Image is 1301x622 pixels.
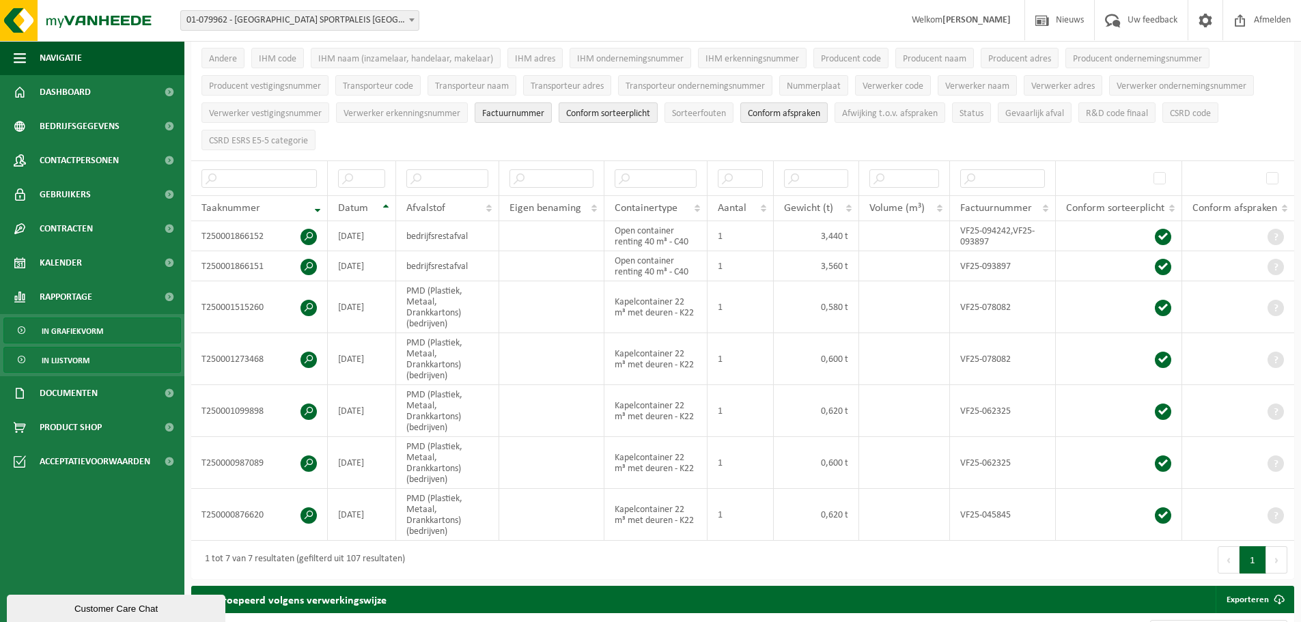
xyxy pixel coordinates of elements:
[559,102,658,123] button: Conform sorteerplicht : Activate to sort
[615,203,677,214] span: Containertype
[774,437,859,489] td: 0,600 t
[482,109,544,119] span: Factuurnummer
[1117,81,1246,91] span: Verwerker ondernemingsnummer
[945,81,1009,91] span: Verwerker naam
[708,437,774,489] td: 1
[396,385,499,437] td: PMD (Plastiek, Metaal, Drankkartons) (bedrijven)
[981,48,1059,68] button: Producent adresProducent adres: Activate to sort
[774,221,859,251] td: 3,440 t
[604,333,708,385] td: Kapelcontainer 22 m³ met deuren - K22
[3,317,181,343] a: In grafiekvorm
[523,75,611,96] button: Transporteur adresTransporteur adres: Activate to sort
[531,81,604,91] span: Transporteur adres
[40,444,150,479] span: Acceptatievoorwaarden
[40,178,91,212] span: Gebruikers
[708,251,774,281] td: 1
[748,109,820,119] span: Conform afspraken
[191,333,328,385] td: T250001273468
[251,48,304,68] button: IHM codeIHM code: Activate to sort
[335,75,421,96] button: Transporteur codeTransporteur code: Activate to sort
[672,109,726,119] span: Sorteerfouten
[787,81,841,91] span: Nummerplaat
[40,280,92,314] span: Rapportage
[343,81,413,91] span: Transporteur code
[328,437,396,489] td: [DATE]
[1216,586,1293,613] a: Exporteren
[201,48,244,68] button: AndereAndere: Activate to sort
[40,41,82,75] span: Navigatie
[42,318,103,344] span: In grafiekvorm
[626,81,765,91] span: Transporteur ondernemingsnummer
[988,54,1051,64] span: Producent adres
[191,586,400,612] h2: Gegroepeerd volgens verwerkingswijze
[396,489,499,541] td: PMD (Plastiek, Metaal, Drankkartons) (bedrijven)
[779,75,848,96] button: NummerplaatNummerplaat: Activate to sort
[328,489,396,541] td: [DATE]
[708,221,774,251] td: 1
[209,81,321,91] span: Producent vestigingsnummer
[813,48,889,68] button: Producent codeProducent code: Activate to sort
[604,385,708,437] td: Kapelcontainer 22 m³ met deuren - K22
[40,212,93,246] span: Contracten
[40,410,102,444] span: Product Shop
[774,489,859,541] td: 0,620 t
[201,75,328,96] button: Producent vestigingsnummerProducent vestigingsnummer: Activate to sort
[259,54,296,64] span: IHM code
[842,109,938,119] span: Afwijking t.o.v. afspraken
[950,251,1056,281] td: VF25-093897
[835,102,945,123] button: Afwijking t.o.v. afsprakenAfwijking t.o.v. afspraken: Activate to sort
[328,221,396,251] td: [DATE]
[708,333,774,385] td: 1
[318,54,493,64] span: IHM naam (inzamelaar, handelaar, makelaar)
[1005,109,1064,119] span: Gevaarlijk afval
[1266,546,1287,574] button: Next
[903,54,966,64] span: Producent naam
[1170,109,1211,119] span: CSRD code
[311,48,501,68] button: IHM naam (inzamelaar, handelaar, makelaar)IHM naam (inzamelaar, handelaar, makelaar): Activate to...
[181,11,419,30] span: 01-079962 - ANTWERPS SPORTPALEIS NV - MERKSEM
[1109,75,1254,96] button: Verwerker ondernemingsnummerVerwerker ondernemingsnummer: Activate to sort
[698,48,807,68] button: IHM erkenningsnummerIHM erkenningsnummer: Activate to sort
[1078,102,1156,123] button: R&D code finaalR&amp;D code finaal: Activate to sort
[604,281,708,333] td: Kapelcontainer 22 m³ met deuren - K22
[774,281,859,333] td: 0,580 t
[960,109,983,119] span: Status
[1162,102,1218,123] button: CSRD codeCSRD code: Activate to sort
[396,281,499,333] td: PMD (Plastiek, Metaal, Drankkartons) (bedrijven)
[344,109,460,119] span: Verwerker erkenningsnummer
[952,102,991,123] button: StatusStatus: Activate to sort
[950,221,1056,251] td: VF25-094242,VF25-093897
[406,203,445,214] span: Afvalstof
[708,385,774,437] td: 1
[201,203,260,214] span: Taaknummer
[328,385,396,437] td: [DATE]
[566,109,650,119] span: Conform sorteerplicht
[570,48,691,68] button: IHM ondernemingsnummerIHM ondernemingsnummer: Activate to sort
[198,548,405,572] div: 1 tot 7 van 7 resultaten (gefilterd uit 107 resultaten)
[507,48,563,68] button: IHM adresIHM adres: Activate to sort
[328,333,396,385] td: [DATE]
[708,281,774,333] td: 1
[604,221,708,251] td: Open container renting 40 m³ - C40
[869,203,925,214] span: Volume (m³)
[774,251,859,281] td: 3,560 t
[191,437,328,489] td: T250000987089
[942,15,1011,25] strong: [PERSON_NAME]
[396,221,499,251] td: bedrijfsrestafval
[435,81,509,91] span: Transporteur naam
[950,437,1056,489] td: VF25-062325
[1218,546,1240,574] button: Previous
[1024,75,1102,96] button: Verwerker adresVerwerker adres: Activate to sort
[1073,54,1202,64] span: Producent ondernemingsnummer
[950,281,1056,333] td: VF25-078082
[938,75,1017,96] button: Verwerker naamVerwerker naam: Activate to sort
[604,251,708,281] td: Open container renting 40 m³ - C40
[328,251,396,281] td: [DATE]
[740,102,828,123] button: Conform afspraken : Activate to sort
[7,592,228,622] iframe: chat widget
[3,347,181,373] a: In lijstvorm
[665,102,733,123] button: SorteerfoutenSorteerfouten: Activate to sort
[191,251,328,281] td: T250001866151
[201,130,316,150] button: CSRD ESRS E5-5 categorieCSRD ESRS E5-5 categorie: Activate to sort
